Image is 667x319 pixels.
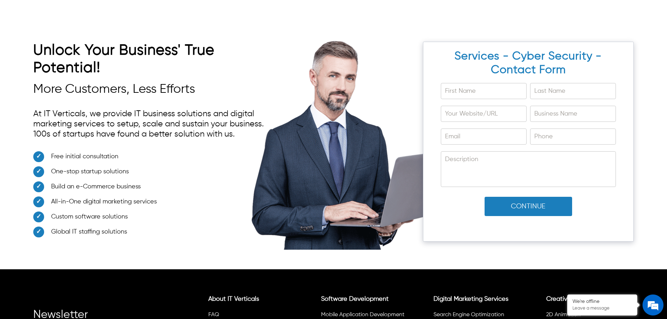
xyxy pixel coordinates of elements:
span: One-stop startup solutions [51,167,129,176]
span: All-in-One digital marketing services [51,197,157,207]
button: Continue [485,197,572,216]
span: We are offline. Please leave us a message. [15,88,122,159]
h2: Services - Cyber Security - Contact Form [437,46,620,81]
a: Search Engine Optimization [433,312,504,318]
a: Software Development [321,296,389,302]
a: Mobile Application Development [321,312,404,318]
img: salesiqlogo_leal7QplfZFryJ6FIlVepeu7OftD7mt8q6exU6-34PB8prfIgodN67KcxXM9Y7JQ_.png [48,184,53,188]
p: Leave a message [572,306,632,311]
span: Global IT staffing solutions [51,227,127,237]
a: About IT Verticals [208,296,259,302]
span: Free initial consultation [51,152,118,161]
div: Minimize live chat window [115,4,132,20]
a: FAQ [208,312,219,318]
a: 2D Animation [546,312,581,318]
h2: Unlock Your Business' True Potential! [33,42,273,80]
p: At IT Verticals, we provide IT business solutions and digital marketing services to setup, scale ... [33,105,273,143]
em: Driven by SalesIQ [55,183,89,188]
em: Submit [103,216,127,225]
a: Digital Marketing Services [433,296,508,302]
textarea: Type your message and click 'Submit' [4,191,133,216]
a: Creative Services [546,296,597,302]
span: Build an e-Commerce business [51,182,141,192]
h3: More Customers, Less Efforts [33,82,273,97]
span: Custom software solutions [51,212,128,222]
img: logo_Zg8I0qSkbAqR2WFHt3p6CTuqpyXMFPubPcD2OT02zFN43Cy9FUNNG3NEPhM_Q1qe_.png [12,42,29,46]
div: We're offline [572,299,632,305]
div: Leave a message [36,39,118,48]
